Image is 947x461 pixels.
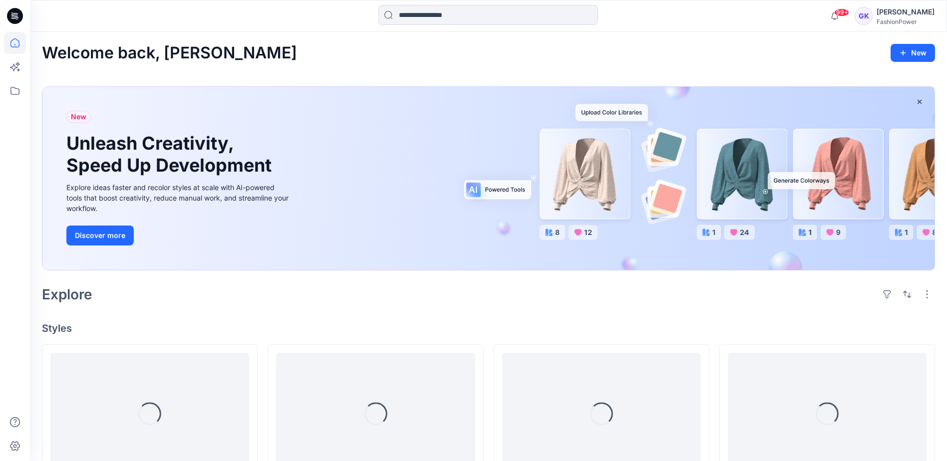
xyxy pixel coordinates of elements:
[66,226,291,245] a: Discover more
[877,18,935,25] div: FashionPower
[42,322,935,334] h4: Styles
[855,7,873,25] div: GK
[891,44,935,62] button: New
[66,226,134,245] button: Discover more
[66,182,291,214] div: Explore ideas faster and recolor styles at scale with AI-powered tools that boost creativity, red...
[834,8,849,16] span: 99+
[71,111,86,123] span: New
[42,286,92,302] h2: Explore
[877,6,935,18] div: [PERSON_NAME]
[66,133,276,176] h1: Unleash Creativity, Speed Up Development
[42,44,297,62] h2: Welcome back, [PERSON_NAME]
